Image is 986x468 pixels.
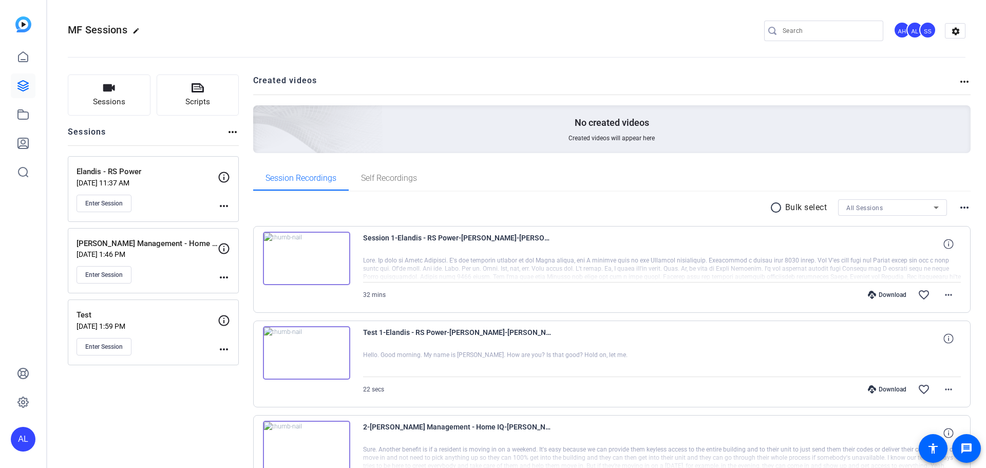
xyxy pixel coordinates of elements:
span: All Sessions [846,204,883,212]
mat-icon: more_horiz [942,289,955,301]
button: Enter Session [77,195,131,212]
ngx-avatar: Studio Support [919,22,937,40]
mat-icon: favorite_border [918,383,930,396]
div: AH [894,22,911,39]
p: [DATE] 1:59 PM [77,322,218,330]
ngx-avatar: Amy Lau [906,22,924,40]
mat-icon: message [960,442,973,455]
span: Enter Session [85,199,123,208]
p: [DATE] 11:37 AM [77,179,218,187]
mat-icon: edit [132,27,145,40]
mat-icon: more_horiz [218,343,230,355]
ngx-avatar: Amanda Holden [894,22,912,40]
h2: Sessions [68,126,106,145]
span: MF Sessions [68,24,127,36]
p: [PERSON_NAME] Management - Home IQ [77,238,218,250]
img: thumb-nail [263,232,350,285]
div: Download [863,291,912,299]
span: Self Recordings [361,174,417,182]
p: [DATE] 1:46 PM [77,250,218,258]
p: No created videos [575,117,649,129]
span: 22 secs [363,386,384,393]
div: SS [919,22,936,39]
span: Session Recordings [266,174,336,182]
div: Download [863,385,912,394]
img: blue-gradient.svg [15,16,31,32]
div: AL [906,22,923,39]
mat-icon: more_horiz [958,201,971,214]
span: Enter Session [85,343,123,351]
input: Search [783,25,875,37]
mat-icon: more_horiz [226,126,239,138]
mat-icon: more_horiz [218,200,230,212]
span: 32 mins [363,291,386,298]
p: Bulk select [785,201,827,214]
p: Elandis - RS Power [77,166,218,178]
button: Enter Session [77,266,131,284]
div: AL [11,427,35,452]
button: Enter Session [77,338,131,355]
img: thumb-nail [263,326,350,380]
mat-icon: favorite_border [918,289,930,301]
mat-icon: more_horiz [958,76,971,88]
span: Created videos will appear here [568,134,655,142]
img: Creted videos background [138,4,383,227]
mat-icon: settings [945,24,966,39]
span: Session 1-Elandis - RS Power-[PERSON_NAME]-[PERSON_NAME]-2025-09-08-10-50-08-064-0 [363,232,553,256]
span: Enter Session [85,271,123,279]
span: Test 1-Elandis - RS Power-[PERSON_NAME]-[PERSON_NAME]-2025-09-08-10-44-00-190-0 [363,326,553,351]
span: Scripts [185,96,210,108]
mat-icon: more_horiz [942,383,955,396]
mat-icon: radio_button_unchecked [770,201,785,214]
span: Sessions [93,96,125,108]
button: Scripts [157,74,239,116]
button: Sessions [68,74,150,116]
p: Test [77,309,218,321]
span: 2-[PERSON_NAME] Management - Home IQ-[PERSON_NAME]-[PERSON_NAME]-2025-05-16-14-32-41-809-0 [363,421,553,445]
h2: Created videos [253,74,959,95]
mat-icon: more_horiz [218,271,230,284]
mat-icon: accessibility [927,442,939,455]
